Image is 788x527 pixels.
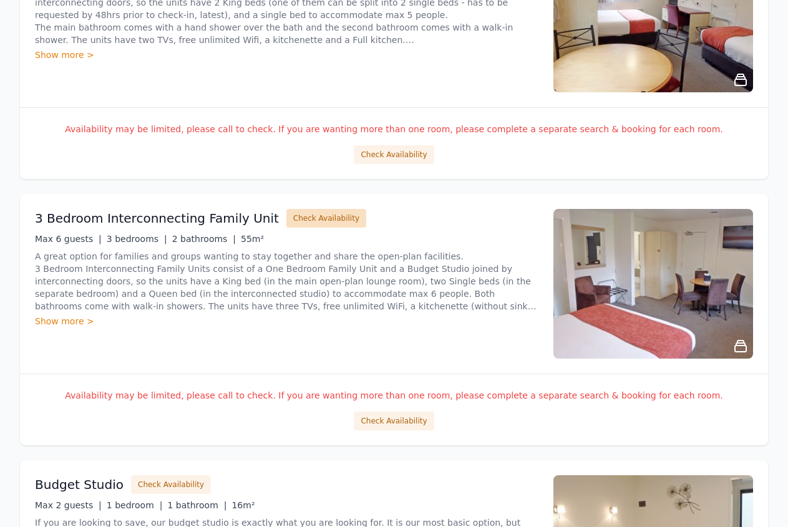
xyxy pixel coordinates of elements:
span: 2 bathrooms | [172,234,236,244]
span: 55m² [241,234,264,244]
p: Availability may be limited, please call to check. If you are wanting more than one room, please ... [35,123,753,135]
button: Check Availability [286,209,366,228]
h3: Budget Studio [35,476,124,493]
span: 1 bedroom | [107,500,163,510]
span: 1 bathroom | [167,500,226,510]
h3: 3 Bedroom Interconnecting Family Unit [35,210,279,227]
button: Check Availability [354,145,434,164]
div: Show more > [35,315,538,327]
button: Check Availability [354,412,434,430]
button: Check Availability [131,475,211,494]
span: 3 bedrooms | [107,234,167,244]
span: 16m² [231,500,255,510]
span: Max 6 guests | [35,234,102,244]
p: Availability may be limited, please call to check. If you are wanting more than one room, please ... [35,389,753,402]
span: Max 2 guests | [35,500,102,510]
div: Show more > [35,49,538,61]
p: A great option for families and groups wanting to stay together and share the open-plan facilitie... [35,250,538,312]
